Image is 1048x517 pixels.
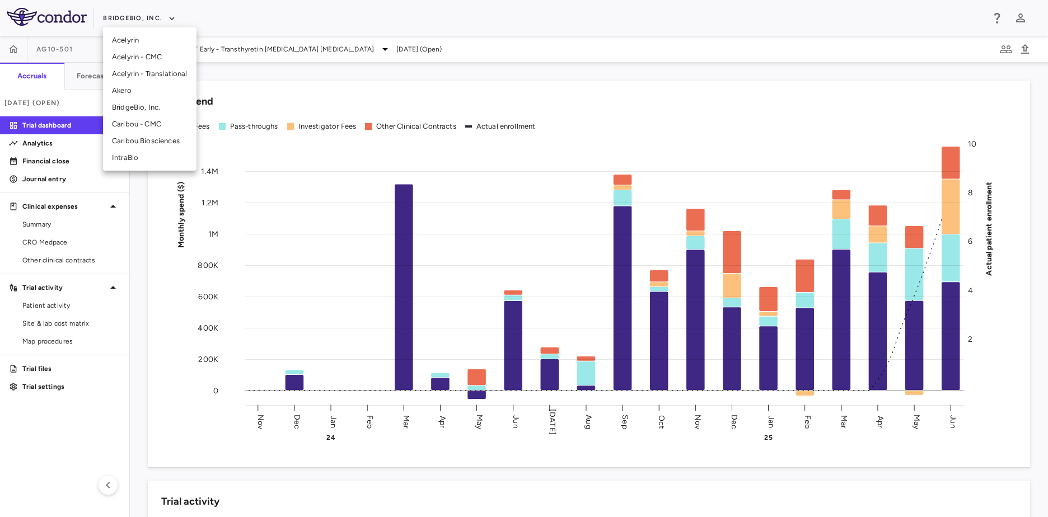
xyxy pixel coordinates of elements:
li: Akero [103,82,196,99]
ul: Menu [103,27,196,171]
li: Acelyrin [103,32,196,49]
li: Caribou Biosciences [103,133,196,149]
li: Acelyrin - CMC [103,49,196,65]
li: Caribou - CMC [103,116,196,133]
li: Acelyrin - Translational [103,65,196,82]
li: BridgeBio, Inc. [103,99,196,116]
li: IntraBio [103,149,196,166]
